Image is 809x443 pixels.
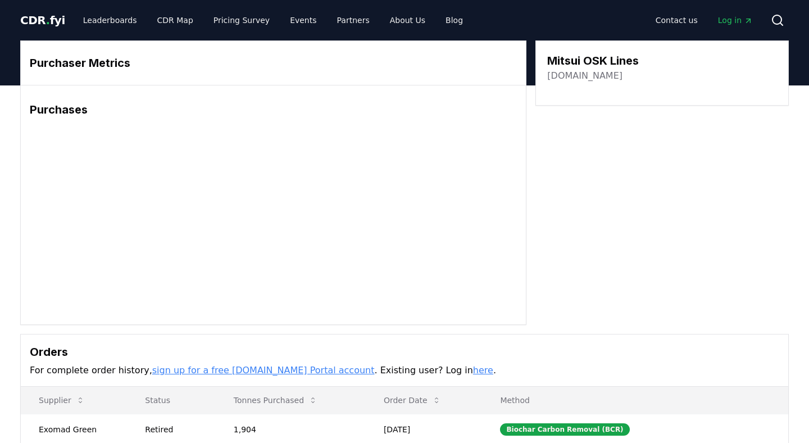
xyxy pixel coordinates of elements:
a: here [473,365,493,376]
a: Log in [709,10,762,30]
div: Retired [145,424,206,435]
a: Pricing Survey [204,10,279,30]
a: CDR Map [148,10,202,30]
p: Status [136,395,206,406]
button: Order Date [375,389,450,412]
a: About Us [381,10,434,30]
span: CDR fyi [20,13,65,27]
a: CDR.fyi [20,12,65,28]
h3: Mitsui OSK Lines [547,52,639,69]
a: [DOMAIN_NAME] [547,69,622,83]
span: Log in [718,15,753,26]
h3: Orders [30,343,779,360]
nav: Main [647,10,762,30]
h3: Purchases [30,101,517,118]
nav: Main [74,10,472,30]
h3: Purchaser Metrics [30,55,517,71]
button: Supplier [30,389,94,412]
a: Contact us [647,10,707,30]
span: . [46,13,50,27]
div: Biochar Carbon Removal (BCR) [500,423,629,436]
a: Leaderboards [74,10,146,30]
p: Method [491,395,779,406]
a: sign up for a free [DOMAIN_NAME] Portal account [152,365,375,376]
p: For complete order history, . Existing user? Log in . [30,364,779,377]
a: Events [281,10,325,30]
button: Tonnes Purchased [225,389,326,412]
a: Partners [328,10,379,30]
a: Blog [437,10,472,30]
